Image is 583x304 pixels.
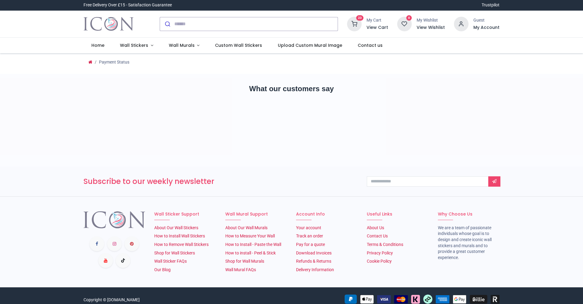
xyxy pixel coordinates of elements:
[367,17,388,23] div: My Cart
[296,211,358,217] h6: Account Info
[367,211,428,217] h6: Useful Links
[154,242,209,247] a: How to Remove Wall Stickers
[225,242,281,247] a: How to Install - Paste the Wall
[367,242,403,247] a: Terms & Conditions
[411,295,420,304] img: Klarna
[470,295,487,304] img: Billie
[154,250,195,255] a: Shop for Wall Stickers
[225,250,276,255] a: How to install - Peel & Stick
[356,15,364,21] sup: 23
[225,233,275,238] a: How to Measure Your Wall
[367,250,393,255] a: Privacy Policy
[154,259,187,264] a: Wall Sticker FAQs
[367,233,388,238] a: Contact Us
[225,211,287,217] h6: Wall Mural Support
[154,225,198,230] a: About Our Wall Stickers
[154,267,171,272] a: Our Blog
[88,60,92,64] a: Home
[160,17,174,31] button: Submit
[225,259,264,264] a: Shop for Wall Murals
[423,295,432,304] img: Afterpay Clearpay
[482,2,499,8] a: Trustpilot
[438,211,499,217] h6: Why Choose Us
[377,295,391,303] img: VISA
[436,295,449,303] img: American Express
[84,105,499,147] iframe: Customer reviews powered by Trustpilot
[225,225,268,230] a: About Our Wall Murals
[417,17,445,23] div: My Wishlist
[91,42,104,48] span: Home
[296,242,325,247] a: Pay for a quote
[367,225,384,230] a: About Us​
[345,295,357,304] img: PayPal
[154,233,205,238] a: How to Install Wall Stickers
[394,295,408,303] img: MasterCard
[367,25,388,31] a: View Cart
[296,233,323,238] a: Track an order
[397,21,412,26] a: 0
[84,2,172,8] div: Free Delivery Over £15 - Satisfaction Guarantee
[406,15,412,21] sup: 0
[296,259,331,264] a: Refunds & Returns
[84,16,134,33] a: Logo of Icon Wall Stickers
[358,42,383,48] span: Contact us
[161,38,207,54] a: Wall Murals
[367,259,392,264] a: Cookie Policy
[169,42,195,48] span: Wall Murals
[296,250,332,255] a: Download Invoices
[473,25,499,31] a: My Account
[347,21,362,26] a: 23
[278,42,342,48] span: Upload Custom Mural Image
[360,295,374,304] img: Apple Pay
[296,267,334,272] a: Delivery Information
[154,211,216,217] h6: Wall Sticker Support
[84,84,499,94] h2: What our customers say
[112,38,161,54] a: Wall Stickers
[296,225,321,230] a: Your account
[84,16,134,33] img: Icon Wall Stickers
[84,176,358,187] h3: Subscribe to our weekly newsletter
[417,25,445,31] a: View Wishlist
[453,295,466,304] img: Google Pay
[84,297,140,302] a: Copyright © [DOMAIN_NAME]
[491,295,499,304] img: Revolut Pay
[225,267,256,272] a: Wall Mural FAQs
[215,42,262,48] span: Custom Wall Stickers
[438,225,499,261] li: We are a team of passionate individuals whose goal is to design and create iconic wall stickers a...
[120,42,148,48] span: Wall Stickers
[473,17,499,23] div: Guest
[92,59,129,65] li: Payment Status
